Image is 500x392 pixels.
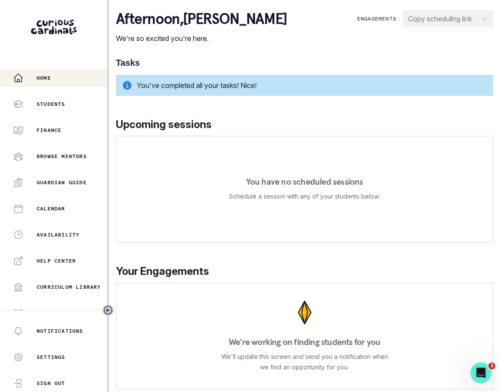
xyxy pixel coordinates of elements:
p: Sign Out [37,380,65,387]
p: Calendar [37,205,65,212]
p: Schedule a session with any of your students below. [229,191,380,202]
p: We're working on finding students for you [229,338,380,346]
iframe: Intercom live chat [470,362,491,383]
p: Guardian Guide [37,179,87,186]
p: Students [37,101,65,108]
p: Help Center [37,257,76,264]
p: Curriculum Library [37,284,101,291]
p: Home [37,74,51,81]
p: Browse Mentors [37,153,87,160]
p: Notifications [37,328,83,335]
p: You have no scheduled sessions [246,177,363,186]
div: You've completed all your tasks! Nice! [116,75,493,96]
p: Engagements: [357,15,400,22]
p: Your Engagements [116,264,493,279]
button: Toggle sidebar [102,304,114,316]
img: Curious Cardinals Logo [31,20,77,34]
p: Mentor Handbook [37,310,90,317]
span: 3 [488,362,495,369]
p: Availability [37,231,79,238]
p: We'll update this screen and send you a notification when we find an opportunity for you. [221,351,388,372]
p: Upcoming sessions [116,117,493,132]
p: We're so excited you're here. [116,33,287,44]
p: afternoon , [PERSON_NAME] [116,10,287,28]
p: Settings [37,354,65,361]
p: Finance [37,127,61,134]
h1: Tasks [116,57,493,68]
